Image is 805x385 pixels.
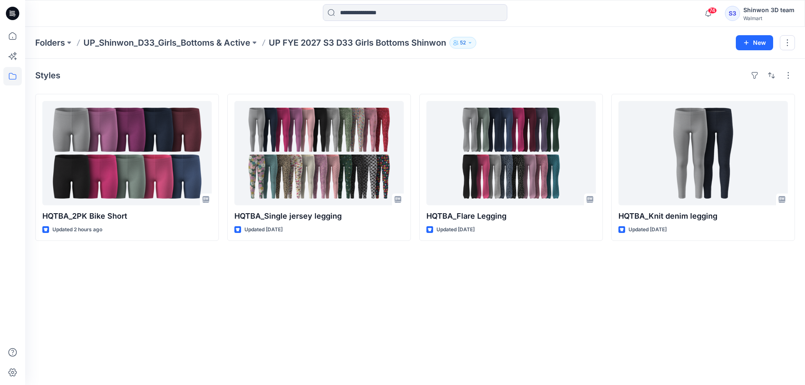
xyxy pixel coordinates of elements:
[244,225,283,234] p: Updated [DATE]
[743,5,795,15] div: Shinwon 3D team
[449,37,476,49] button: 52
[52,225,102,234] p: Updated 2 hours ago
[234,101,404,205] a: HQTBA_Single jersey legging
[42,210,212,222] p: HQTBA_2PK Bike Short
[426,101,596,205] a: HQTBA_Flare Legging
[743,15,795,21] div: Walmart
[42,101,212,205] a: HQTBA_2PK Bike Short
[736,35,773,50] button: New
[426,210,596,222] p: HQTBA_Flare Legging
[35,37,65,49] a: Folders
[618,210,788,222] p: HQTBA_Knit denim legging
[460,38,466,47] p: 52
[234,210,404,222] p: HQTBA_Single jersey legging
[83,37,250,49] a: UP_Shinwon_D33_Girls_Bottoms & Active
[269,37,446,49] p: UP FYE 2027 S3 D33 Girls Bottoms Shinwon
[35,70,60,80] h4: Styles
[725,6,740,21] div: S3
[708,7,717,14] span: 74
[628,225,667,234] p: Updated [DATE]
[436,225,475,234] p: Updated [DATE]
[618,101,788,205] a: HQTBA_Knit denim legging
